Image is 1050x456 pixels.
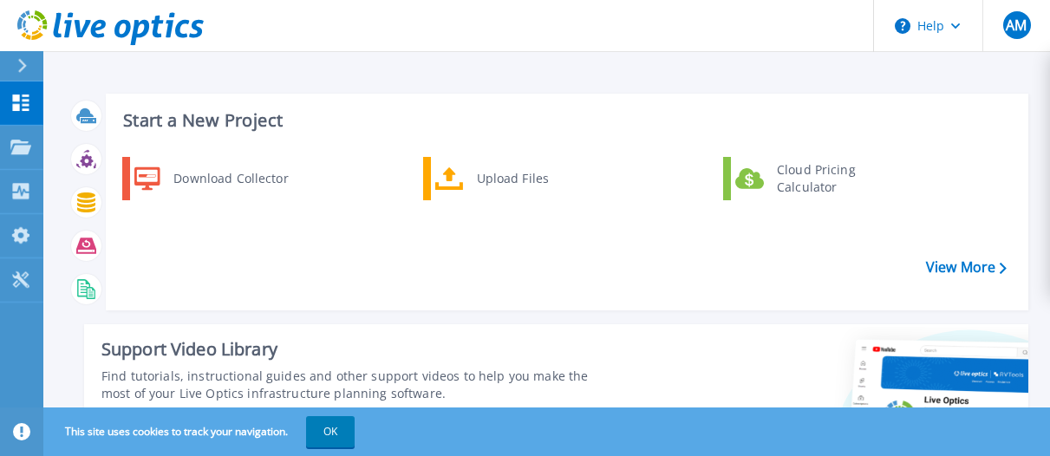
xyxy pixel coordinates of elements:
span: This site uses cookies to track your navigation. [48,416,355,447]
a: View More [926,259,1007,276]
button: OK [306,416,355,447]
div: Cloud Pricing Calculator [768,161,897,196]
span: AM [1006,18,1027,32]
h3: Start a New Project [123,111,1006,130]
div: Find tutorials, instructional guides and other support videos to help you make the most of your L... [101,368,591,402]
a: Cloud Pricing Calculator [723,157,901,200]
div: Support Video Library [101,338,591,361]
a: Upload Files [423,157,601,200]
div: Download Collector [165,161,296,196]
a: Download Collector [122,157,300,200]
div: Upload Files [468,161,597,196]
